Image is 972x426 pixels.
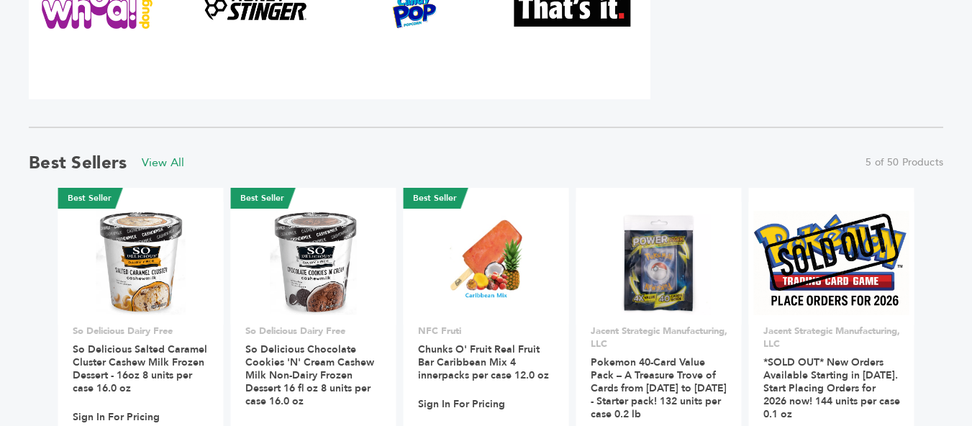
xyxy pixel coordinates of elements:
[591,355,727,421] a: Pokemon 40-Card Value Pack – A Treasure Trove of Cards from [DATE] to [DATE] - Starter pack! 132 ...
[591,325,727,350] p: Jacent Strategic Manufacturing, LLC
[142,155,185,171] a: View All
[763,355,900,421] a: *SOLD OUT* New Orders Available Starting in [DATE]. Start Placing Orders for 2026 now! 144 units ...
[245,343,374,408] a: So Delicious Chocolate Cookies 'N' Cream Cashew Milk Non-Dairy Frozen Dessert 16 fl oz 8 units pe...
[763,325,900,350] p: Jacent Strategic Manufacturing, LLC
[418,325,555,337] p: NFC Fruti
[607,211,711,315] img: Pokemon 40-Card Value Pack – A Treasure Trove of Cards from 1996 to 2024 - Starter pack! 132 unit...
[29,151,127,175] h2: Best Sellers
[418,343,549,382] a: Chunks O' Fruit Real Fruit Bar Caribbean Mix 4 innerpacks per case 12.0 oz
[418,398,505,411] a: Sign In For Pricing
[753,211,909,315] img: *SOLD OUT* New Orders Available Starting in 2026. Start Placing Orders for 2026 now! 144 units pe...
[270,211,357,314] img: So Delicious Chocolate Cookies 'N' Cream Cashew Milk Non-Dairy Frozen Dessert 16 fl oz 8 units pe...
[73,411,160,424] a: Sign In For Pricing
[73,343,207,395] a: So Delicious Salted Caramel Cluster Cashew Milk Frozen Dessert - 16oz 8 units per case 16.0 oz
[73,325,209,337] p: So Delicious Dairy Free
[450,211,522,314] img: Chunks O' Fruit Real Fruit Bar Caribbean Mix 4 innerpacks per case 12.0 oz
[96,211,186,314] img: So Delicious Salted Caramel Cluster Cashew Milk Frozen Dessert - 16oz 8 units per case 16.0 oz
[866,155,943,170] span: 5 of 50 Products
[245,325,382,337] p: So Delicious Dairy Free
